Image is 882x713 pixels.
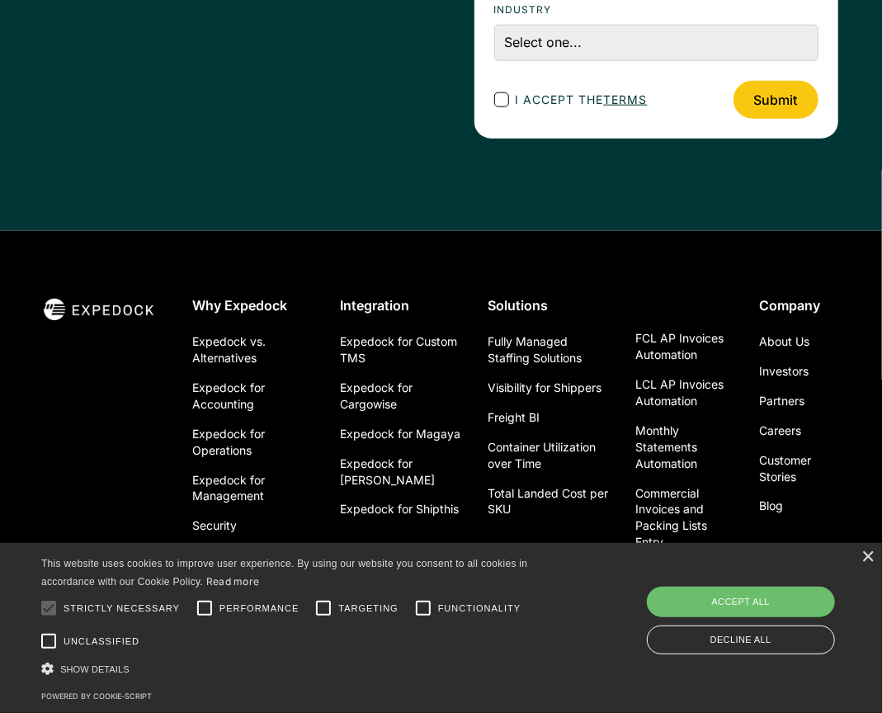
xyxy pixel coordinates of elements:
[340,449,461,495] a: Expedock for [PERSON_NAME]
[759,327,809,356] a: About Us
[64,602,180,616] span: Strictly necessary
[340,419,460,449] a: Expedock for Magaya
[219,602,300,616] span: Performance
[635,370,733,416] a: LCL AP Invoices Automation
[41,558,527,588] span: This website uses cookies to improve user experience. By using our website you consent to all coo...
[192,541,215,571] a: FAQ
[340,373,461,419] a: Expedock for Cargowise
[192,297,314,314] div: Why Expedock
[604,92,648,106] a: terms
[488,432,609,479] a: Container Utilization over Time
[192,327,314,373] a: Expedock vs. Alternatives
[340,327,461,373] a: Expedock for Custom TMS
[438,602,521,616] span: Functionality
[635,479,733,558] a: Commercial Invoices and Packing Lists Entry
[635,323,733,370] a: FCL AP Invoices Automation
[759,446,838,492] a: Customer Stories
[733,81,818,119] input: Submit
[759,492,783,522] a: Blog
[192,373,314,419] a: Expedock for Accounting
[488,403,540,432] a: Freight BI
[635,416,733,479] a: Monthly Statements Automation
[41,660,561,678] div: Show details
[338,602,398,616] span: Targeting
[607,535,882,713] iframe: Chat Widget
[488,479,609,525] a: Total Landed Cost per SKU
[516,91,648,108] span: I accept the
[192,419,314,465] a: Expedock for Operations
[192,465,314,512] a: Expedock for Management
[488,297,609,314] div: Solutions
[759,386,804,416] a: Partners
[494,2,818,18] label: Industry
[41,692,152,701] a: Powered by cookie-script
[759,416,801,446] a: Careers
[759,297,838,314] div: Company
[340,297,461,314] div: Integration
[488,327,609,373] a: Fully Managed Staffing Solutions
[759,356,809,386] a: Investors
[60,664,130,674] span: Show details
[64,635,139,649] span: Unclassified
[192,512,237,541] a: Security
[206,575,260,588] a: Read more
[488,373,601,403] a: Visibility for Shippers
[340,495,459,525] a: Expedock for Shipthis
